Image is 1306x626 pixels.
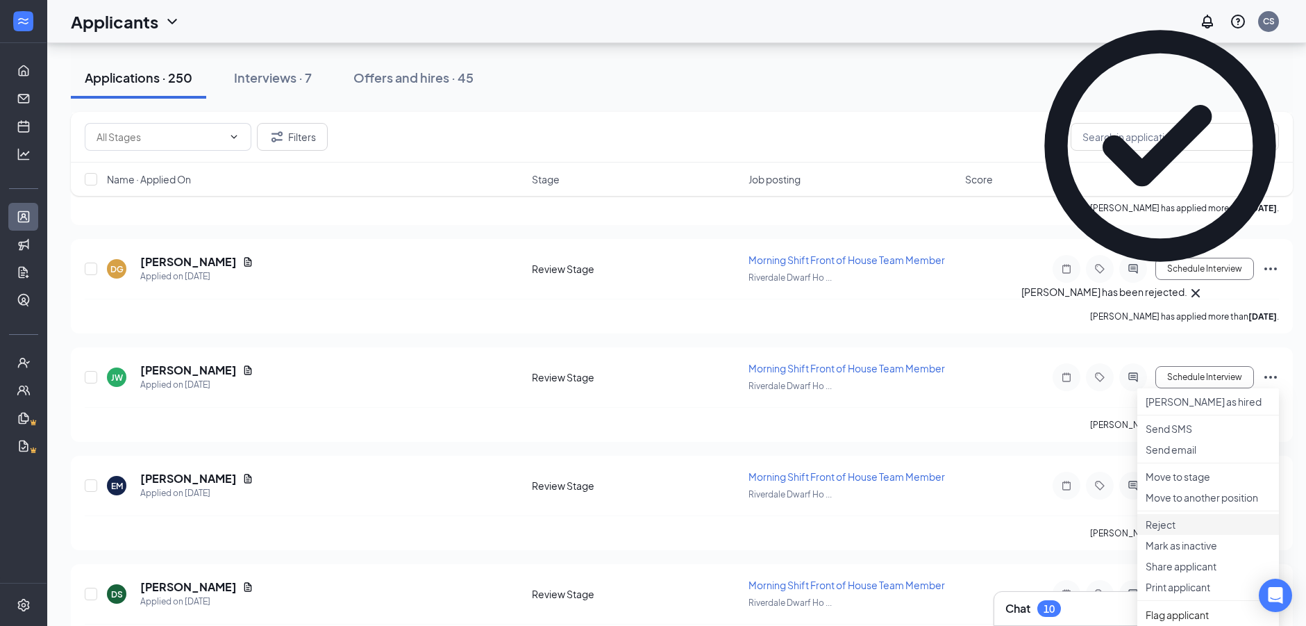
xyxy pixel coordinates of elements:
[532,172,560,186] span: Stage
[17,356,31,370] svg: UserCheck
[1262,369,1279,386] svg: Ellipses
[110,263,124,275] div: DG
[140,471,237,486] h5: [PERSON_NAME]
[1091,480,1108,491] svg: Tag
[353,69,474,86] div: Offers and hires · 45
[1155,366,1254,388] button: Schedule Interview
[111,480,123,492] div: EM
[242,582,253,593] svg: Document
[17,598,31,612] svg: Settings
[1125,480,1141,491] svg: ActiveChat
[234,69,312,86] div: Interviews · 7
[1090,419,1279,431] p: [PERSON_NAME] has applied more than .
[1090,527,1279,539] p: [PERSON_NAME] has applied more than .
[16,14,30,28] svg: WorkstreamLogo
[140,270,253,283] div: Applied on [DATE]
[532,262,740,276] div: Review Stage
[97,129,223,145] input: All Stages
[748,172,801,186] span: Job posting
[748,272,832,283] span: Riverdale Dwarf Ho ...
[242,473,253,484] svg: Document
[1259,579,1292,612] div: Open Intercom Messenger
[257,123,328,151] button: Filter Filters
[1058,372,1075,383] svg: Note
[748,470,945,483] span: Morning Shift Front of House Team Member
[140,486,253,500] div: Applied on [DATE]
[748,362,945,374] span: Morning Shift Front of House Team Member
[748,579,945,591] span: Morning Shift Front of House Team Member
[85,69,192,86] div: Applications · 250
[164,13,181,30] svg: ChevronDown
[1091,588,1108,600] svg: Tag
[17,147,31,161] svg: Analysis
[71,10,158,33] h1: Applicants
[140,363,237,378] h5: [PERSON_NAME]
[111,372,123,384] div: JW
[140,378,253,392] div: Applied on [DATE]
[1021,285,1187,302] div: [PERSON_NAME] has been rejected.
[1090,311,1279,322] p: [PERSON_NAME] has applied more than .
[1044,603,1055,615] div: 10
[532,479,740,493] div: Review Stage
[1005,601,1030,616] h3: Chat
[1187,285,1204,302] svg: Cross
[269,129,285,145] svg: Filter
[1058,588,1075,600] svg: Note
[107,172,191,186] span: Name · Applied On
[1248,311,1277,322] b: [DATE]
[1125,372,1141,383] svg: ActiveChat
[111,588,123,600] div: DS
[228,131,240,142] svg: ChevronDown
[140,595,253,609] div: Applied on [DATE]
[532,587,740,601] div: Review Stage
[1091,372,1108,383] svg: Tag
[748,598,832,608] span: Riverdale Dwarf Ho ...
[748,254,945,266] span: Morning Shift Front of House Team Member
[140,579,237,595] h5: [PERSON_NAME]
[965,172,993,186] span: Score
[748,489,832,500] span: Riverdale Dwarf Ho ...
[748,381,832,391] span: Riverdale Dwarf Ho ...
[532,370,740,384] div: Review Stage
[1125,588,1141,600] svg: ActiveChat
[242,365,253,376] svg: Document
[1058,480,1075,491] svg: Note
[140,254,237,270] h5: [PERSON_NAME]
[242,256,253,267] svg: Document
[1021,7,1299,285] svg: CheckmarkCircle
